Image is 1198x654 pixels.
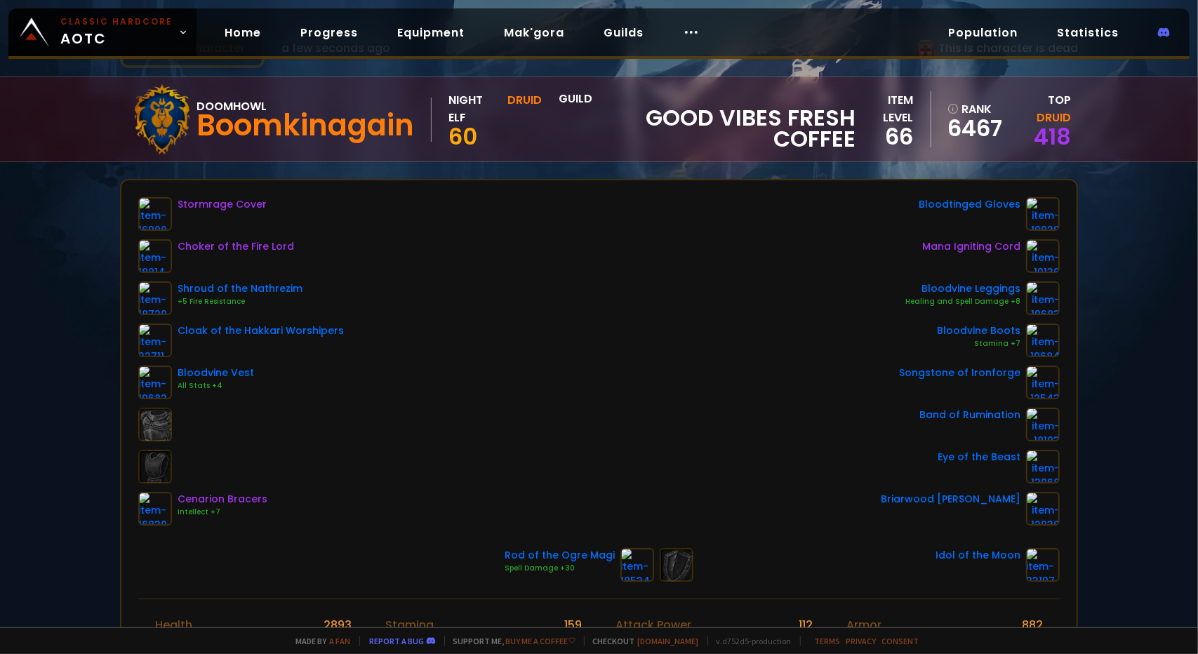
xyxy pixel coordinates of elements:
[799,616,813,634] div: 112
[506,636,575,646] a: Buy me a coffee
[197,98,414,115] div: Doomhowl
[178,507,267,518] div: Intellect +7
[856,91,914,126] div: item level
[922,239,1020,254] div: Mana Igniting Cord
[288,636,351,646] span: Made by
[178,380,254,392] div: All Stats +4
[1037,109,1071,126] span: Druid
[936,548,1020,563] div: Idol of the Moon
[289,18,369,47] a: Progress
[948,118,1003,139] a: 6467
[213,18,272,47] a: Home
[1026,366,1060,399] img: item-12543
[138,492,172,526] img: item-16830
[846,616,881,634] div: Armor
[559,90,856,149] div: guild
[815,636,841,646] a: Terms
[616,616,692,634] div: Attack Power
[155,616,192,634] div: Health
[559,107,856,149] span: Good Vibes Fresh Coffee
[138,281,172,315] img: item-18720
[386,18,476,47] a: Equipment
[707,636,792,646] span: v. d752d5 - production
[948,100,1003,118] div: rank
[1026,408,1060,441] img: item-18103
[1026,239,1060,273] img: item-19136
[1026,492,1060,526] img: item-12930
[905,281,1020,296] div: Bloodvine Leggings
[178,296,302,307] div: +5 Fire Resistance
[937,18,1029,47] a: Population
[919,408,1020,422] div: Band of Rumination
[1022,616,1043,634] div: 882
[138,197,172,231] img: item-16900
[178,281,302,296] div: Shroud of the Nathrezim
[505,548,615,563] div: Rod of the Ogre Magi
[846,636,877,646] a: Privacy
[937,323,1020,338] div: Bloodvine Boots
[856,126,914,147] div: 66
[448,91,503,126] div: Night Elf
[584,636,699,646] span: Checkout
[881,492,1020,507] div: Briarwood [PERSON_NAME]
[138,239,172,273] img: item-18814
[178,366,254,380] div: Bloodvine Vest
[620,548,654,582] img: item-18534
[138,366,172,399] img: item-19682
[197,115,414,136] div: Boomkinagain
[1026,450,1060,483] img: item-13968
[638,636,699,646] a: [DOMAIN_NAME]
[385,616,434,634] div: Stamina
[1026,281,1060,315] img: item-19683
[505,563,615,574] div: Spell Damage +30
[324,616,352,634] div: 2893
[60,15,173,28] small: Classic Hardcore
[1034,121,1071,152] a: 418
[1046,18,1130,47] a: Statistics
[899,366,1020,380] div: Songstone of Ironforge
[937,338,1020,349] div: Stamina +7
[178,492,267,507] div: Cenarion Bracers
[1026,323,1060,357] img: item-19684
[1011,91,1071,126] div: Top
[444,636,575,646] span: Support me,
[178,197,267,212] div: Stormrage Cover
[138,323,172,357] img: item-22711
[448,121,477,152] span: 60
[938,450,1020,465] div: Eye of the Beast
[905,296,1020,307] div: Healing and Spell Damage +8
[493,18,575,47] a: Mak'gora
[919,197,1020,212] div: Bloodtinged Gloves
[1026,197,1060,231] img: item-19929
[330,636,351,646] a: a fan
[178,323,344,338] div: Cloak of the Hakkari Worshipers
[507,91,542,126] div: Druid
[882,636,919,646] a: Consent
[178,239,294,254] div: Choker of the Fire Lord
[592,18,655,47] a: Guilds
[1026,548,1060,582] img: item-23197
[370,636,425,646] a: Report a bug
[60,15,173,49] span: AOTC
[8,8,197,56] a: Classic HardcoreAOTC
[565,616,583,634] div: 159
